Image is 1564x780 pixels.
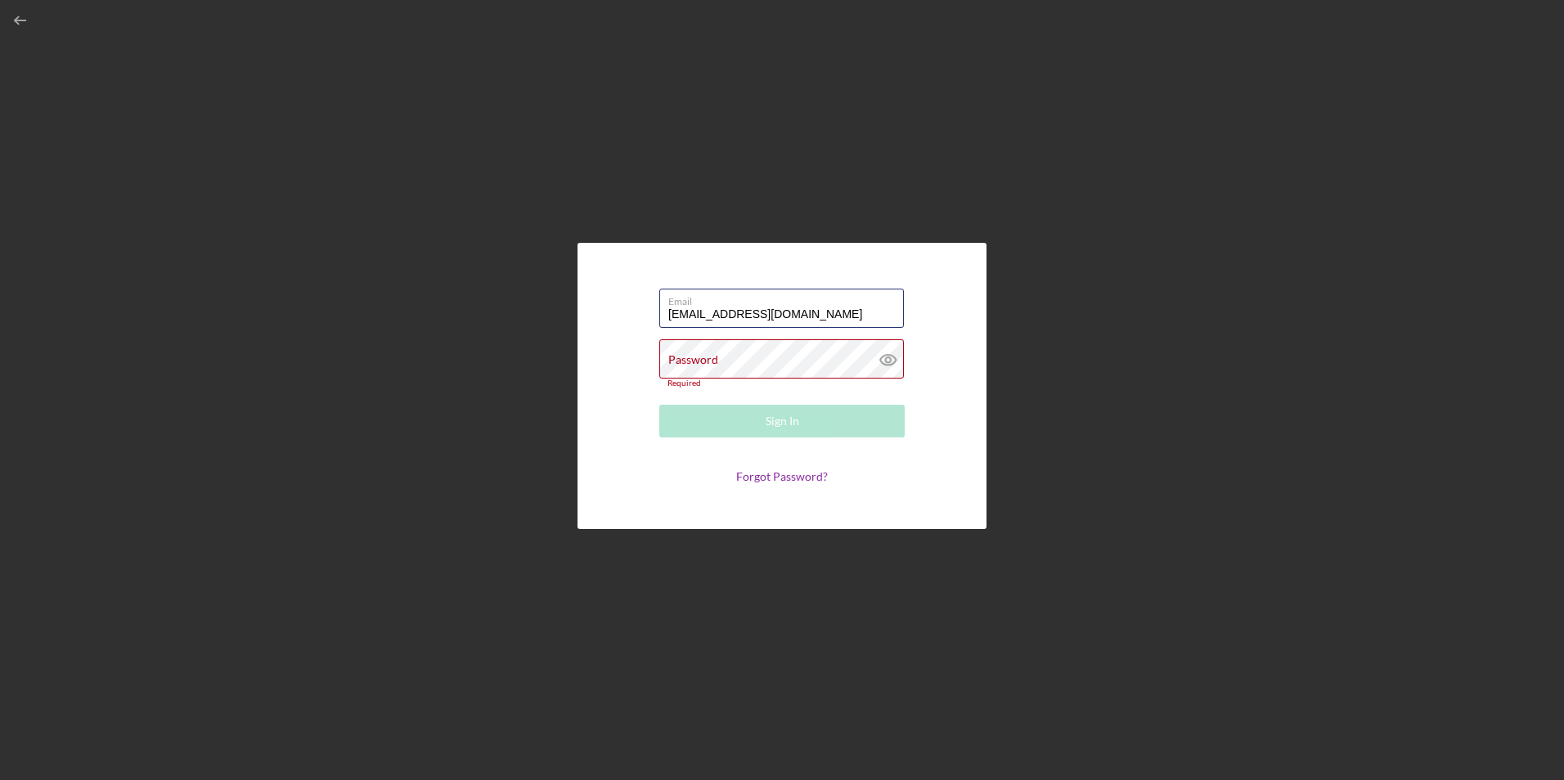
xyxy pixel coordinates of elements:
button: Sign In [659,405,905,437]
a: Forgot Password? [736,469,828,483]
label: Email [668,289,904,307]
div: Required [659,379,905,388]
label: Password [668,353,718,366]
div: Sign In [766,405,799,437]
